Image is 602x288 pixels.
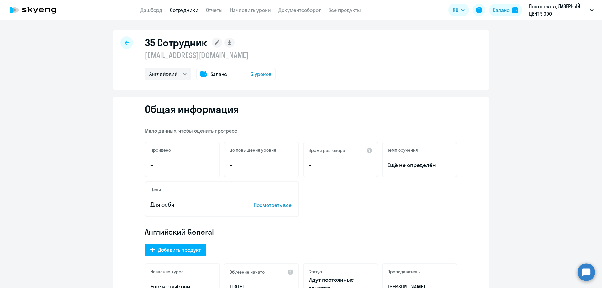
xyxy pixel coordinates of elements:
h5: Обучение начато [230,269,265,275]
button: Постоплата, ЛАЗЕРНЫЙ ЦЕНТР, ООО [526,3,597,18]
p: – [309,161,372,169]
h5: Темп обучения [388,147,418,153]
span: Баланс [210,70,227,78]
span: Английский General [145,227,214,237]
a: Все продукты [328,7,361,13]
span: RU [453,6,458,14]
a: Сотрудники [170,7,198,13]
h5: Статус [309,269,322,275]
p: – [230,161,293,169]
button: Добавить продукт [145,244,206,256]
p: Для себя [150,201,235,209]
div: Добавить продукт [158,246,201,254]
p: – [150,161,214,169]
h5: Время разговора [309,148,345,153]
h2: Общая информация [145,103,239,115]
button: Балансbalance [489,4,522,16]
h5: Цели [150,187,161,192]
p: Мало данных, чтобы оценить прогресс [145,127,457,134]
a: Документооборот [278,7,321,13]
p: [EMAIL_ADDRESS][DOMAIN_NAME] [145,50,276,60]
p: Постоплата, ЛАЗЕРНЫЙ ЦЕНТР, ООО [529,3,587,18]
button: RU [448,4,469,16]
a: Дашборд [140,7,162,13]
div: Баланс [493,6,510,14]
a: Отчеты [206,7,223,13]
h5: До повышения уровня [230,147,276,153]
span: Ещё не определён [388,161,451,169]
h5: Название курса [150,269,184,275]
span: 6 уроков [251,70,272,78]
a: Начислить уроки [230,7,271,13]
img: balance [512,7,518,13]
h1: 35 Сотрудник [145,36,207,49]
p: Посмотреть все [254,201,293,209]
h5: Преподаватель [388,269,420,275]
h5: Пройдено [150,147,171,153]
